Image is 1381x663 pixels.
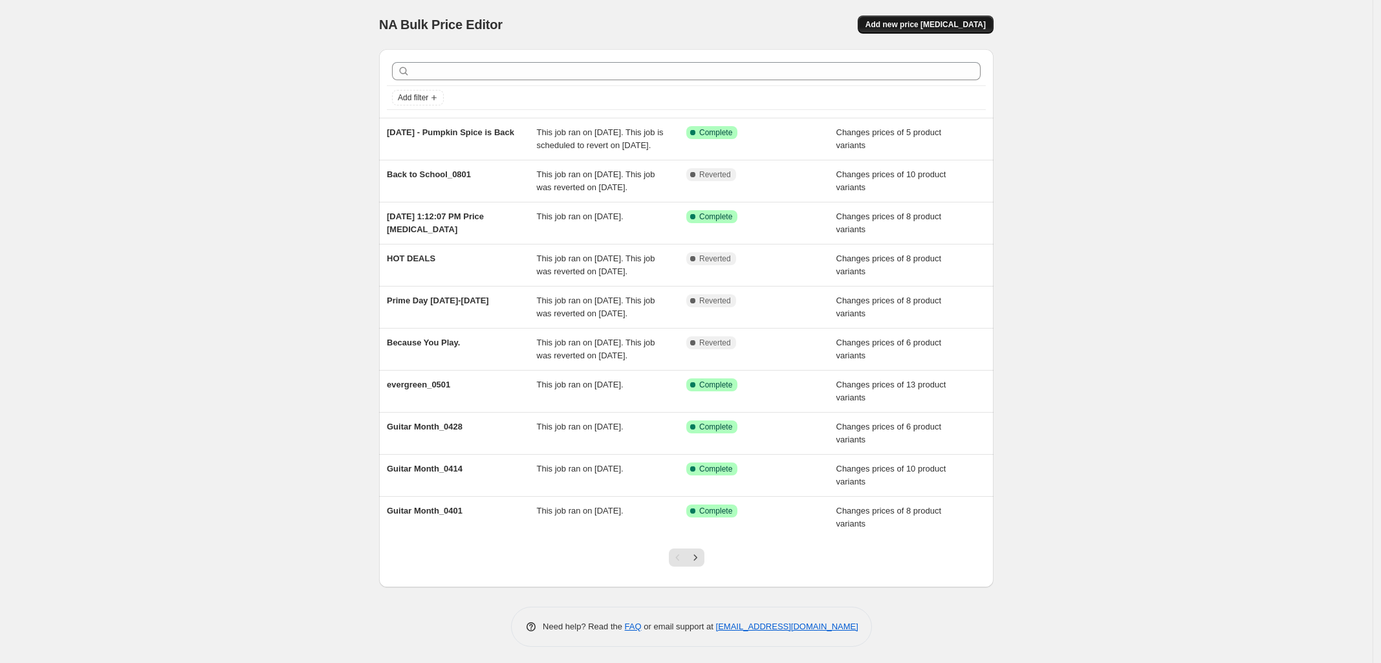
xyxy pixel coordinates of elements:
[543,622,625,631] span: Need help? Read the
[836,422,942,444] span: Changes prices of 6 product variants
[858,16,994,34] button: Add new price [MEDICAL_DATA]
[836,380,946,402] span: Changes prices of 13 product variants
[669,549,704,567] nav: Pagination
[537,169,655,192] span: This job ran on [DATE]. This job was reverted on [DATE].
[836,169,946,192] span: Changes prices of 10 product variants
[699,380,732,390] span: Complete
[537,212,624,221] span: This job ran on [DATE].
[387,127,514,137] span: [DATE] - Pumpkin Spice is Back
[865,19,986,30] span: Add new price [MEDICAL_DATA]
[537,254,655,276] span: This job ran on [DATE]. This job was reverted on [DATE].
[699,464,732,474] span: Complete
[387,254,435,263] span: HOT DEALS
[387,422,462,431] span: Guitar Month_0428
[537,422,624,431] span: This job ran on [DATE].
[699,212,732,222] span: Complete
[836,127,942,150] span: Changes prices of 5 product variants
[537,464,624,473] span: This job ran on [DATE].
[387,169,471,179] span: Back to School_0801
[537,296,655,318] span: This job ran on [DATE]. This job was reverted on [DATE].
[699,422,732,432] span: Complete
[398,92,428,103] span: Add filter
[387,296,489,305] span: Prime Day [DATE]-[DATE]
[379,17,503,32] span: NA Bulk Price Editor
[642,622,716,631] span: or email support at
[699,296,731,306] span: Reverted
[836,464,946,486] span: Changes prices of 10 product variants
[699,127,732,138] span: Complete
[686,549,704,567] button: Next
[537,380,624,389] span: This job ran on [DATE].
[699,506,732,516] span: Complete
[716,622,858,631] a: [EMAIL_ADDRESS][DOMAIN_NAME]
[387,464,462,473] span: Guitar Month_0414
[836,338,942,360] span: Changes prices of 6 product variants
[392,90,444,105] button: Add filter
[836,506,942,528] span: Changes prices of 8 product variants
[836,254,942,276] span: Changes prices of 8 product variants
[387,380,450,389] span: evergreen_0501
[836,296,942,318] span: Changes prices of 8 product variants
[537,127,664,150] span: This job ran on [DATE]. This job is scheduled to revert on [DATE].
[537,506,624,516] span: This job ran on [DATE].
[699,254,731,264] span: Reverted
[387,338,460,347] span: Because You Play.
[836,212,942,234] span: Changes prices of 8 product variants
[387,506,462,516] span: Guitar Month_0401
[625,622,642,631] a: FAQ
[699,169,731,180] span: Reverted
[387,212,484,234] span: [DATE] 1:12:07 PM Price [MEDICAL_DATA]
[537,338,655,360] span: This job ran on [DATE]. This job was reverted on [DATE].
[699,338,731,348] span: Reverted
